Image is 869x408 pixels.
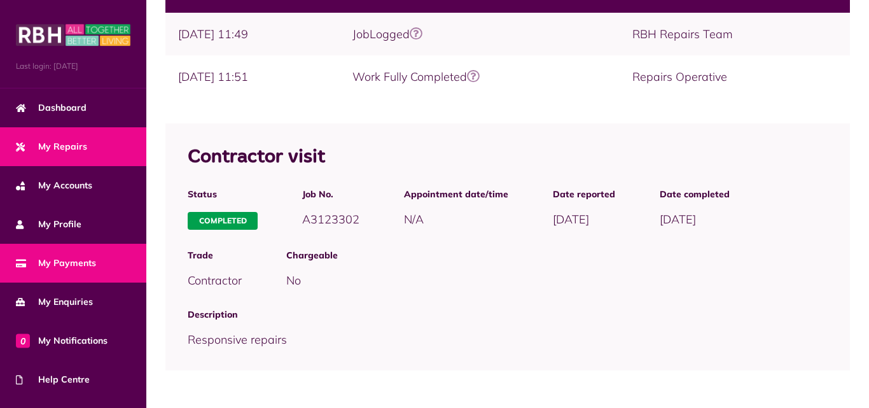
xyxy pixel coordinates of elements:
[188,308,828,321] span: Description
[286,273,301,288] span: No
[660,188,730,201] span: Date completed
[188,249,242,262] span: Trade
[188,148,325,167] span: Contractor visit
[302,188,359,201] span: Job No.
[188,188,258,201] span: Status
[188,332,287,347] span: Responsive repairs
[16,334,30,348] span: 0
[16,295,93,309] span: My Enquiries
[553,188,615,201] span: Date reported
[188,273,242,288] span: Contractor
[404,212,424,227] span: N/A
[620,13,850,55] td: RBH Repairs Team
[553,212,589,227] span: [DATE]
[302,212,359,227] span: A3123302
[16,22,130,48] img: MyRBH
[16,140,87,153] span: My Repairs
[16,101,87,115] span: Dashboard
[286,249,828,262] span: Chargeable
[165,13,340,55] td: [DATE] 11:49
[660,212,696,227] span: [DATE]
[340,13,619,55] td: JobLogged
[16,60,130,72] span: Last login: [DATE]
[188,212,258,230] span: Completed
[16,179,92,192] span: My Accounts
[16,218,81,231] span: My Profile
[404,188,508,201] span: Appointment date/time
[340,55,619,98] td: Work Fully Completed
[165,55,340,98] td: [DATE] 11:51
[16,373,90,386] span: Help Centre
[16,257,96,270] span: My Payments
[620,55,850,98] td: Repairs Operative
[16,334,108,348] span: My Notifications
